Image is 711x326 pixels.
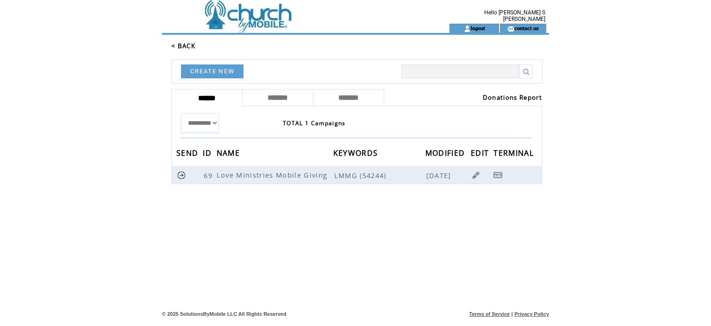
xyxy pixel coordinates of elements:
[204,171,215,180] span: 69
[181,64,243,78] a: CREATE NEW
[176,146,200,163] span: SEND
[283,119,346,127] span: TOTAL 1 Campaigns
[514,311,549,317] a: Privacy Policy
[203,146,214,163] span: ID
[511,311,513,317] span: |
[203,150,214,155] a: ID
[162,311,287,317] span: © 2025 SolutionsByMobile LLC All Rights Reserved
[469,311,510,317] a: Terms of Service
[426,171,454,180] span: [DATE]
[483,93,542,102] a: Donations Report
[333,146,380,163] span: KEYWORDS
[493,146,536,163] span: TERMINAL
[217,150,242,155] a: NAME
[425,146,468,163] span: MODIFIED
[464,25,471,32] img: account_icon.gif
[471,146,491,163] span: EDIT
[507,25,514,32] img: contact_us_icon.gif
[484,9,545,22] span: Hello [PERSON_NAME] S [PERSON_NAME]
[171,42,195,50] a: < BACK
[334,171,424,180] span: LMMG (54244)
[425,150,468,155] a: MODIFIED
[471,25,485,31] a: logout
[217,146,242,163] span: NAME
[514,25,539,31] a: contact us
[217,170,330,179] span: Love Ministries Mobile Giving
[333,150,380,155] a: KEYWORDS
